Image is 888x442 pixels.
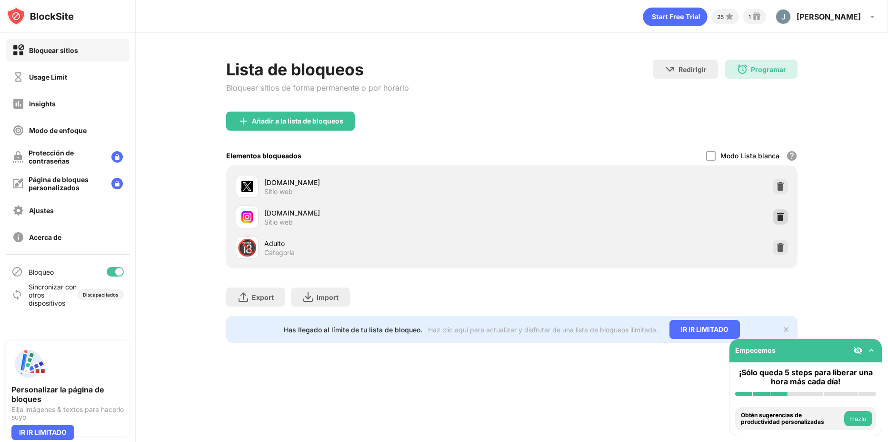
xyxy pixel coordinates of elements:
div: Página de bloques personalizados [29,175,104,192]
img: omni-setup-toggle.svg [867,346,876,355]
div: Export [252,293,274,301]
div: Acerca de [29,233,61,241]
img: favicons [241,211,253,223]
div: Categoría [264,248,295,257]
img: insights-off.svg [12,98,24,110]
div: Modo de enfoque [29,126,87,134]
div: Lista de bloqueos [226,60,409,79]
img: lock-menu.svg [111,178,123,189]
div: Haz clic aquí para actualizar y disfrutar de una lista de bloqueos ilimitada. [428,326,658,334]
img: password-protection-off.svg [12,151,24,163]
div: [DOMAIN_NAME] [264,208,512,218]
img: focus-off.svg [12,124,24,136]
div: Has llegado al límite de tu lista de bloqueo. [284,326,422,334]
div: Import [317,293,339,301]
img: reward-small.svg [751,11,762,22]
img: block-on.svg [12,44,24,56]
img: eye-not-visible.svg [853,346,863,355]
img: about-off.svg [12,231,24,243]
div: Empecemos [735,346,776,354]
button: Hazlo [844,411,872,426]
div: Programar [751,65,786,73]
img: lock-menu.svg [111,151,123,163]
div: Bloqueo [29,268,54,276]
div: Usage Limit [29,73,67,81]
div: Adulto [264,238,512,248]
img: ACg8ocLLsjlfDZG7aIYaYAAVrhYR8JmbCeyBNLS6_4qVS0FASecz1w=s96-c [776,9,791,24]
div: Ajustes [29,206,54,215]
img: points-small.svg [724,11,735,22]
div: Añadir a la lista de bloqueos [252,117,343,125]
div: [PERSON_NAME] [797,12,861,21]
img: customize-block-page-off.svg [12,178,24,189]
div: 🔞 [237,238,257,257]
div: Elija imágenes & textos para hacerlo suyo [11,406,124,421]
img: favicons [241,181,253,192]
div: Discapacitados [83,292,118,298]
div: Sitio web [264,187,293,196]
img: settings-off.svg [12,205,24,216]
div: Bloquear sitios de forma permanente o por horario [226,83,409,93]
div: Personalizar la página de bloques [11,385,124,404]
img: time-usage-off.svg [12,71,24,83]
div: Sincronizar con otros dispositivos [29,283,77,307]
div: Obtén sugerencias de productividad personalizadas [741,412,842,426]
div: Sitio web [264,218,293,226]
div: 25 [717,13,724,21]
div: IR IR LIMITADO [11,425,74,440]
div: ¡Sólo queda 5 steps para liberar una hora más cada día! [735,368,876,386]
img: x-button.svg [782,326,790,333]
img: sync-icon.svg [11,289,23,300]
div: Insights [29,100,56,108]
div: 1 [748,13,751,21]
div: IR IR LIMITADO [669,320,740,339]
div: Elementos bloqueados [226,152,301,160]
div: [DOMAIN_NAME] [264,177,512,187]
div: Modo Lista blanca [720,152,779,160]
img: push-custom-page.svg [11,347,46,381]
img: blocking-icon.svg [11,266,23,278]
div: Redirigir [678,65,707,73]
img: logo-blocksite.svg [7,7,74,26]
div: animation [643,7,708,26]
div: Protección de contraseñas [29,149,104,165]
div: Bloquear sitios [29,46,78,54]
